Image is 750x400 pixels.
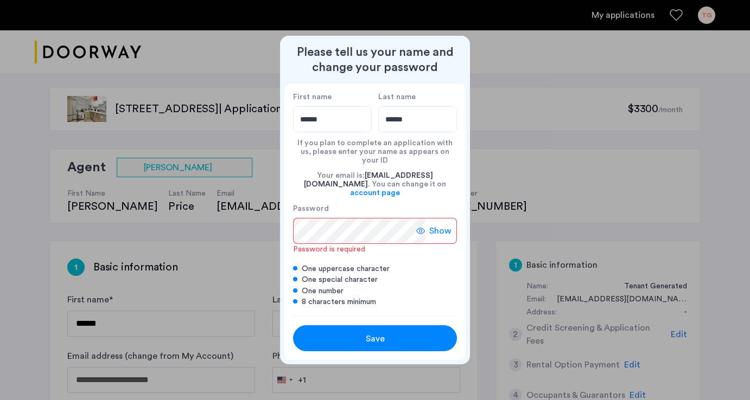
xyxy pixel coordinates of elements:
[293,274,457,285] div: One special character
[378,92,457,102] label: Last name
[293,286,457,296] div: One number
[293,165,457,204] div: Your email is: . You can change it on
[350,189,400,197] a: account page
[429,224,452,237] span: Show
[293,132,457,165] div: If you plan to complete an application with us, please enter your name as appears on your ID
[293,92,372,102] label: First name
[293,263,457,274] div: One uppercase character
[293,296,457,307] div: 8 characters minimum
[366,332,385,345] span: Save
[293,204,425,214] label: Password
[293,325,457,351] button: button
[293,246,365,253] span: Password is required
[304,172,433,188] span: [EMAIL_ADDRESS][DOMAIN_NAME]
[284,44,466,75] h2: Please tell us your name and change your password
